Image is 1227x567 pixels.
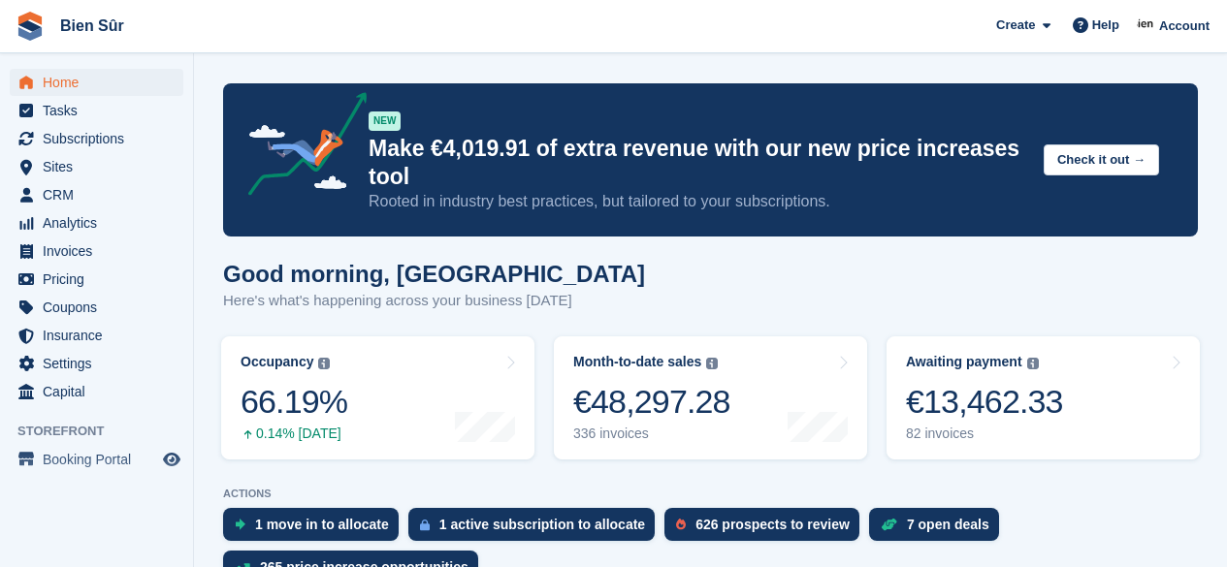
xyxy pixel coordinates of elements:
[223,508,408,551] a: 1 move in to allocate
[1092,16,1119,35] span: Help
[906,382,1063,422] div: €13,462.33
[241,354,313,370] div: Occupancy
[43,209,159,236] span: Analytics
[223,290,645,312] p: Here's what's happening across your business [DATE]
[43,153,159,180] span: Sites
[10,209,183,236] a: menu
[369,135,1028,191] p: Make €4,019.91 of extra revenue with our new price increases tool
[369,111,401,131] div: NEW
[554,336,867,459] a: Month-to-date sales €48,297.28 336 invoices
[1044,144,1159,176] button: Check it out →
[573,382,730,422] div: €48,297.28
[10,350,183,377] a: menu
[695,517,850,532] div: 626 prospects to review
[676,519,686,530] img: prospect-51fa495bee0391a8d652442698ab0144808aea92771e9ea1ae160a38d050c398.svg
[10,237,183,265] a: menu
[16,12,45,41] img: stora-icon-8386f47178a22dfd0bd8f6a31ec36ba5ce8667c1dd55bd0f319d3a0aa187defe.svg
[1027,358,1039,369] img: icon-info-grey-7440780725fd019a000dd9b08b2336e03edf1995a4989e88bcd33f0948082b44.svg
[573,354,701,370] div: Month-to-date sales
[235,519,245,530] img: move_ins_to_allocate_icon-fdf77a2bb77ea45bf5b3d319d69a93e2d87916cf1d5bf7949dd705db3b84f3ca.svg
[706,358,718,369] img: icon-info-grey-7440780725fd019a000dd9b08b2336e03edf1995a4989e88bcd33f0948082b44.svg
[10,69,183,96] a: menu
[43,378,159,405] span: Capital
[408,508,664,551] a: 1 active subscription to allocate
[232,92,368,203] img: price-adjustments-announcement-icon-8257ccfd72463d97f412b2fc003d46551f7dbcb40ab6d574587a9cd5c0d94...
[10,294,183,321] a: menu
[10,378,183,405] a: menu
[439,517,645,532] div: 1 active subscription to allocate
[887,336,1200,459] a: Awaiting payment €13,462.33 82 invoices
[881,518,897,531] img: deal-1b604bf984904fb50ccaf53a9ad4b4a5d6e5aea283cecdc64d6e3604feb123c2.svg
[43,294,159,321] span: Coupons
[52,10,132,42] a: Bien Sûr
[10,446,183,473] a: menu
[1159,16,1210,36] span: Account
[996,16,1035,35] span: Create
[906,354,1022,370] div: Awaiting payment
[43,69,159,96] span: Home
[43,181,159,208] span: CRM
[420,519,430,531] img: active_subscription_to_allocate_icon-d502201f5373d7db506a760aba3b589e785aa758c864c3986d89f69b8ff3...
[241,425,347,442] div: 0.14% [DATE]
[318,358,330,369] img: icon-info-grey-7440780725fd019a000dd9b08b2336e03edf1995a4989e88bcd33f0948082b44.svg
[573,425,730,442] div: 336 invoices
[10,266,183,293] a: menu
[43,446,159,473] span: Booking Portal
[17,422,193,441] span: Storefront
[10,97,183,124] a: menu
[223,261,645,287] h1: Good morning, [GEOGRAPHIC_DATA]
[43,350,159,377] span: Settings
[664,508,869,551] a: 626 prospects to review
[369,191,1028,212] p: Rooted in industry best practices, but tailored to your subscriptions.
[43,237,159,265] span: Invoices
[10,153,183,180] a: menu
[907,517,989,532] div: 7 open deals
[43,322,159,349] span: Insurance
[1137,16,1156,35] img: Asmaa Habri
[869,508,1009,551] a: 7 open deals
[906,425,1063,442] div: 82 invoices
[241,382,347,422] div: 66.19%
[43,266,159,293] span: Pricing
[221,336,534,459] a: Occupancy 66.19% 0.14% [DATE]
[10,322,183,349] a: menu
[43,125,159,152] span: Subscriptions
[255,517,389,532] div: 1 move in to allocate
[10,125,183,152] a: menu
[160,448,183,471] a: Preview store
[223,488,1198,500] p: ACTIONS
[43,97,159,124] span: Tasks
[10,181,183,208] a: menu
